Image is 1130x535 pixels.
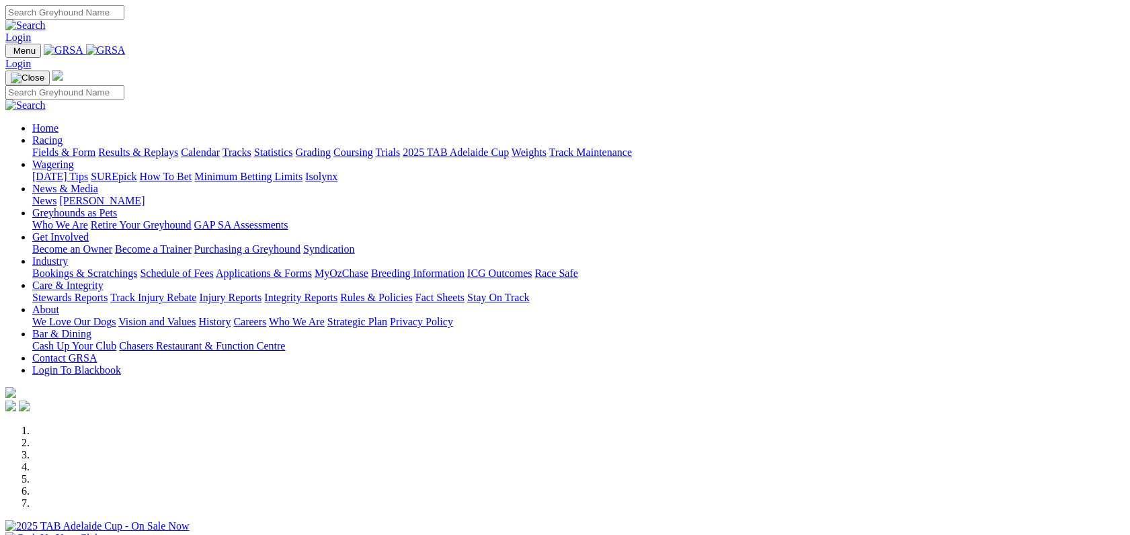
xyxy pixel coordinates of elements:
[32,316,116,327] a: We Love Our Dogs
[264,292,337,303] a: Integrity Reports
[32,267,1125,280] div: Industry
[549,147,632,158] a: Track Maintenance
[5,44,41,58] button: Toggle navigation
[5,401,16,411] img: facebook.svg
[5,520,190,532] img: 2025 TAB Adelaide Cup - On Sale Now
[32,219,1125,231] div: Greyhounds as Pets
[32,195,1125,207] div: News & Media
[32,122,58,134] a: Home
[403,147,509,158] a: 2025 TAB Adelaide Cup
[194,219,288,231] a: GAP SA Assessments
[371,267,465,279] a: Breeding Information
[32,292,108,303] a: Stewards Reports
[32,183,98,194] a: News & Media
[52,70,63,81] img: logo-grsa-white.png
[32,147,1125,159] div: Racing
[315,267,368,279] a: MyOzChase
[13,46,36,56] span: Menu
[32,147,95,158] a: Fields & Form
[5,99,46,112] img: Search
[32,219,88,231] a: Who We Are
[296,147,331,158] a: Grading
[512,147,547,158] a: Weights
[303,243,354,255] a: Syndication
[86,44,126,56] img: GRSA
[5,5,124,19] input: Search
[194,243,300,255] a: Purchasing a Greyhound
[32,340,1125,352] div: Bar & Dining
[98,147,178,158] a: Results & Replays
[110,292,196,303] a: Track Injury Rebate
[390,316,453,327] a: Privacy Policy
[44,44,83,56] img: GRSA
[32,364,121,376] a: Login To Blackbook
[32,304,59,315] a: About
[32,340,116,352] a: Cash Up Your Club
[198,316,231,327] a: History
[32,171,1125,183] div: Wagering
[59,195,145,206] a: [PERSON_NAME]
[32,352,97,364] a: Contact GRSA
[32,243,112,255] a: Become an Owner
[32,292,1125,304] div: Care & Integrity
[534,267,577,279] a: Race Safe
[32,195,56,206] a: News
[5,387,16,398] img: logo-grsa-white.png
[118,316,196,327] a: Vision and Values
[32,316,1125,328] div: About
[375,147,400,158] a: Trials
[233,316,266,327] a: Careers
[5,32,31,43] a: Login
[327,316,387,327] a: Strategic Plan
[194,171,302,182] a: Minimum Betting Limits
[181,147,220,158] a: Calendar
[305,171,337,182] a: Isolynx
[5,71,50,85] button: Toggle navigation
[5,85,124,99] input: Search
[32,243,1125,255] div: Get Involved
[254,147,293,158] a: Statistics
[32,231,89,243] a: Get Involved
[333,147,373,158] a: Coursing
[467,292,529,303] a: Stay On Track
[32,159,74,170] a: Wagering
[91,171,136,182] a: SUREpick
[199,292,261,303] a: Injury Reports
[415,292,465,303] a: Fact Sheets
[32,134,63,146] a: Racing
[19,401,30,411] img: twitter.svg
[5,19,46,32] img: Search
[216,267,312,279] a: Applications & Forms
[32,171,88,182] a: [DATE] Tips
[119,340,285,352] a: Chasers Restaurant & Function Centre
[115,243,192,255] a: Become a Trainer
[5,58,31,69] a: Login
[11,73,44,83] img: Close
[269,316,325,327] a: Who We Are
[91,219,192,231] a: Retire Your Greyhound
[223,147,251,158] a: Tracks
[32,280,104,291] a: Care & Integrity
[467,267,532,279] a: ICG Outcomes
[140,267,213,279] a: Schedule of Fees
[140,171,192,182] a: How To Bet
[32,328,91,339] a: Bar & Dining
[32,207,117,218] a: Greyhounds as Pets
[32,267,137,279] a: Bookings & Scratchings
[32,255,68,267] a: Industry
[340,292,413,303] a: Rules & Policies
